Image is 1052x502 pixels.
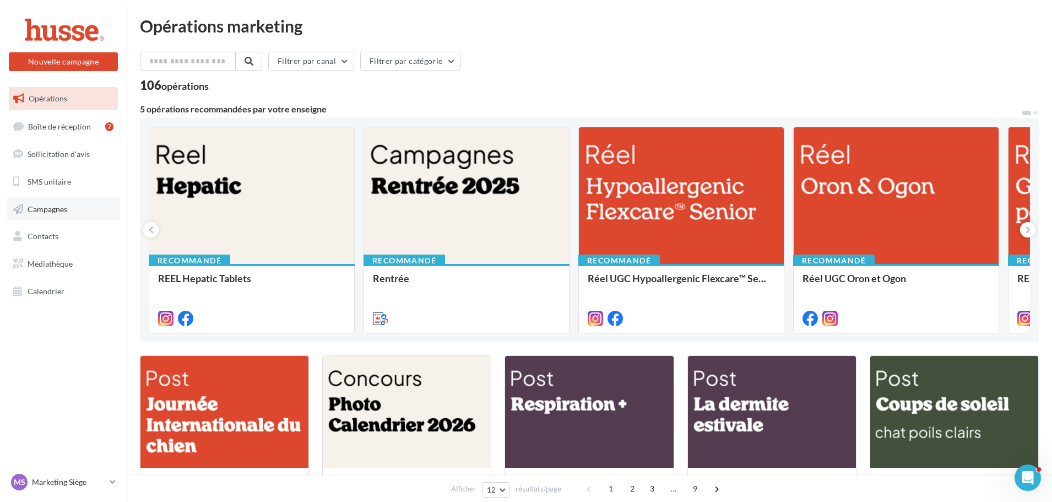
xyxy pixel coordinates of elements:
span: Opérations [29,94,67,103]
a: Boîte de réception7 [7,115,120,138]
button: 12 [482,482,510,498]
button: Nouvelle campagne [9,52,118,71]
span: résultats/page [516,484,561,494]
a: Calendrier [7,280,120,303]
div: Rentrée [373,273,560,295]
div: 7 [105,122,113,131]
span: Contacts [28,231,58,241]
span: Afficher [451,484,476,494]
a: Opérations [7,87,120,110]
span: 2 [623,480,641,498]
div: Recommandé [149,255,230,267]
div: Réel UGC Oron et Ogon [802,273,990,295]
a: Campagnes [7,198,120,221]
div: Recommandé [364,255,445,267]
p: Marketing Siège [32,477,105,488]
a: MS Marketing Siège [9,472,118,493]
span: Médiathèque [28,259,73,268]
div: REEL Hepatic Tablets [158,273,345,295]
button: Filtrer par catégorie [360,52,460,71]
span: Calendrier [28,287,64,296]
span: ... [665,480,682,498]
span: Campagnes [28,204,67,213]
div: 106 [140,79,209,91]
div: 5 opérations recommandées par votre enseigne [140,105,1021,114]
button: Filtrer par canal [268,52,354,71]
a: Médiathèque [7,252,120,276]
div: Opérations marketing [140,18,1039,34]
a: SMS unitaire [7,170,120,193]
span: SMS unitaire [28,177,71,186]
span: Boîte de réception [28,121,91,131]
span: 1 [602,480,620,498]
a: Sollicitation d'avis [7,143,120,166]
div: Réel UGC Hypoallergenic Flexcare™ Senior [588,273,775,295]
iframe: Intercom live chat [1015,465,1041,491]
div: Recommandé [578,255,660,267]
div: Recommandé [793,255,875,267]
a: Contacts [7,225,120,248]
div: opérations [161,81,209,91]
span: 12 [487,485,496,494]
span: 3 [643,480,661,498]
span: MS [14,477,25,488]
span: 9 [686,480,704,498]
span: Sollicitation d'avis [28,149,90,159]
